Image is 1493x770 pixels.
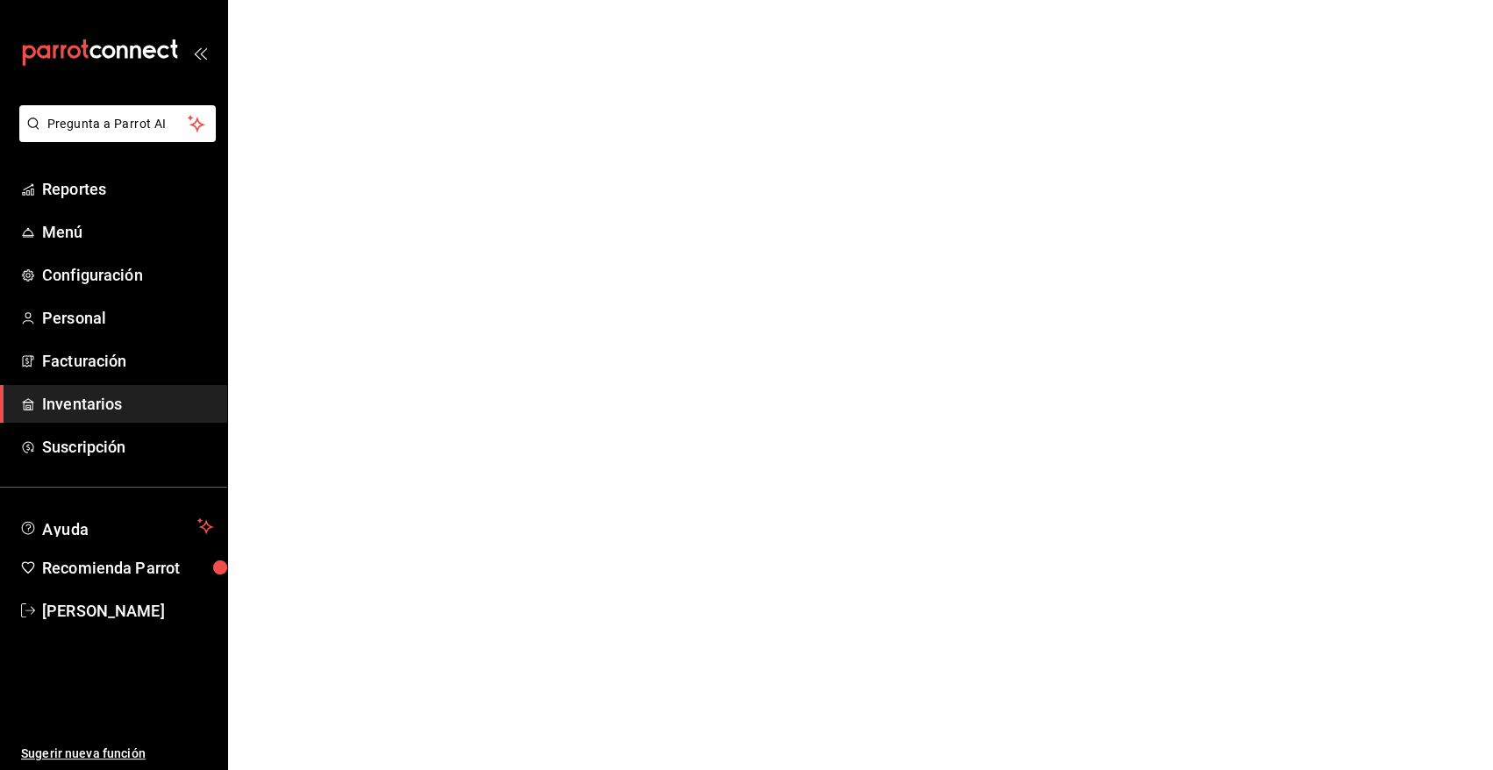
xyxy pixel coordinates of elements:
[42,599,213,623] span: [PERSON_NAME]
[42,349,213,373] span: Facturación
[42,306,213,330] span: Personal
[42,435,213,459] span: Suscripción
[42,220,213,244] span: Menú
[193,46,207,60] button: open_drawer_menu
[42,516,190,537] span: Ayuda
[42,177,213,201] span: Reportes
[42,392,213,416] span: Inventarios
[42,556,213,580] span: Recomienda Parrot
[12,127,216,146] a: Pregunta a Parrot AI
[21,745,213,763] span: Sugerir nueva función
[47,115,189,133] span: Pregunta a Parrot AI
[42,263,213,287] span: Configuración
[19,105,216,142] button: Pregunta a Parrot AI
